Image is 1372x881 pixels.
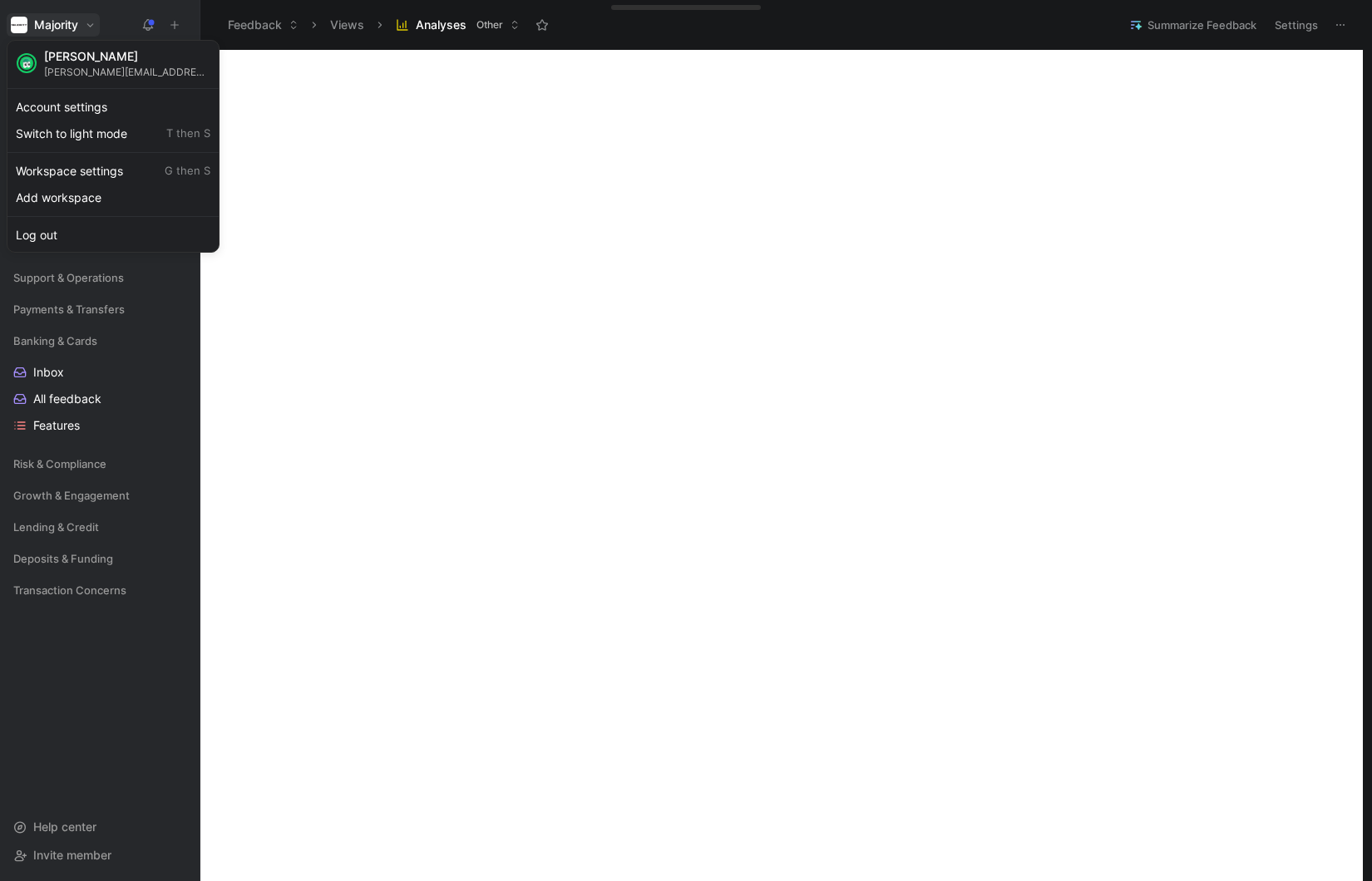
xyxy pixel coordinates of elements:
[11,94,215,121] div: Account settings
[166,126,210,141] span: T then S
[11,185,215,211] div: Add workspace
[44,66,210,78] div: [PERSON_NAME][EMAIL_ADDRESS][PERSON_NAME][DOMAIN_NAME]
[44,49,210,64] div: [PERSON_NAME]
[11,158,215,185] div: Workspace settings
[18,55,35,71] img: avatar
[165,164,210,179] span: G then S
[11,222,215,249] div: Log out
[7,40,220,253] div: MajorityMajority
[11,121,215,147] div: Switch to light mode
